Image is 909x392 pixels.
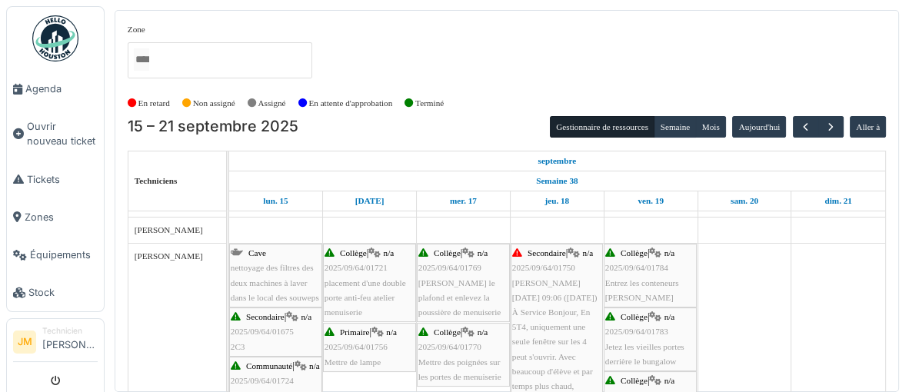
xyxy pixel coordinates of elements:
[309,361,320,370] span: n/a
[605,278,679,302] span: Entrez les conteneurs [PERSON_NAME]
[418,246,508,320] div: |
[25,81,98,96] span: Agenda
[605,342,684,366] span: Jetez les vieilles portes derrière le bungalow
[231,376,294,385] span: 2025/09/64/01724
[135,251,203,261] span: [PERSON_NAME]
[528,248,566,257] span: Secondaire
[135,176,178,185] span: Techniciens
[415,97,444,110] label: Terminé
[384,248,395,257] span: n/a
[325,278,406,317] span: placement d'une double porte anti-feu atelier menuiserie
[621,312,648,321] span: Collège
[7,274,104,311] a: Stock
[664,312,675,321] span: n/a
[605,327,668,336] span: 2025/09/64/01783
[193,97,235,110] label: Non assigné
[793,116,818,138] button: Précédent
[128,118,298,136] h2: 15 – 21 septembre 2025
[13,331,36,354] li: JM
[654,116,696,138] button: Semaine
[231,310,321,354] div: |
[231,327,294,336] span: 2025/09/64/01675
[42,325,98,337] div: Technicien
[418,357,501,381] span: Mettre des poignées sur les portes de menuiserie
[621,376,648,385] span: Collège
[258,97,286,110] label: Assigné
[7,161,104,198] a: Tickets
[13,325,98,362] a: JM Technicien[PERSON_NAME]
[850,116,886,138] button: Aller à
[582,248,593,257] span: n/a
[25,210,98,224] span: Zones
[351,191,388,211] a: 16 septembre 2025
[541,191,573,211] a: 18 septembre 2025
[664,248,675,257] span: n/a
[605,310,695,369] div: |
[418,278,501,317] span: [PERSON_NAME] le plafond et enlevez la poussière de menuiserie
[386,327,397,337] span: n/a
[478,248,488,257] span: n/a
[7,198,104,236] a: Zones
[246,361,292,370] span: Communauté
[732,116,786,138] button: Aujourd'hui
[534,151,581,171] a: 15 septembre 2025
[128,23,145,36] label: Zone
[340,327,370,337] span: Primaire
[340,248,367,257] span: Collège
[605,263,668,272] span: 2025/09/64/01784
[27,172,98,187] span: Tickets
[418,342,481,351] span: 2025/09/64/01770
[634,191,668,211] a: 19 septembre 2025
[446,191,481,211] a: 17 septembre 2025
[301,312,311,321] span: n/a
[512,263,575,272] span: 2025/09/64/01750
[621,248,648,257] span: Collège
[325,246,415,320] div: |
[821,191,855,211] a: 21 septembre 2025
[434,248,461,257] span: Collège
[32,15,78,61] img: Badge_color-CXgf-gQk.svg
[478,327,488,337] span: n/a
[27,119,98,148] span: Ouvrir nouveau ticket
[605,246,695,305] div: |
[325,325,415,370] div: |
[532,171,581,191] a: Semaine 38
[135,225,203,234] span: [PERSON_NAME]
[418,263,481,272] span: 2025/09/64/01769
[325,263,388,272] span: 2025/09/64/01721
[308,97,392,110] label: En attente d'approbation
[7,108,104,160] a: Ouvrir nouveau ticket
[246,312,285,321] span: Secondaire
[134,48,149,71] input: Tous
[7,236,104,274] a: Équipements
[695,116,726,138] button: Mois
[248,248,266,257] span: Cave
[30,247,98,262] span: Équipements
[550,116,654,138] button: Gestionnaire de ressources
[817,116,843,138] button: Suivant
[664,376,675,385] span: n/a
[138,97,170,110] label: En retard
[7,70,104,108] a: Agenda
[231,263,319,301] span: nettoyage des filtres des deux machines à laver dans le local des souweps
[231,342,245,351] span: 2C3
[727,191,762,211] a: 20 septembre 2025
[434,327,461,337] span: Collège
[42,325,98,358] li: [PERSON_NAME]
[28,285,98,300] span: Stock
[325,342,388,351] span: 2025/09/64/01756
[325,357,381,367] span: Mettre de lampe
[418,325,508,384] div: |
[259,191,291,211] a: 15 septembre 2025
